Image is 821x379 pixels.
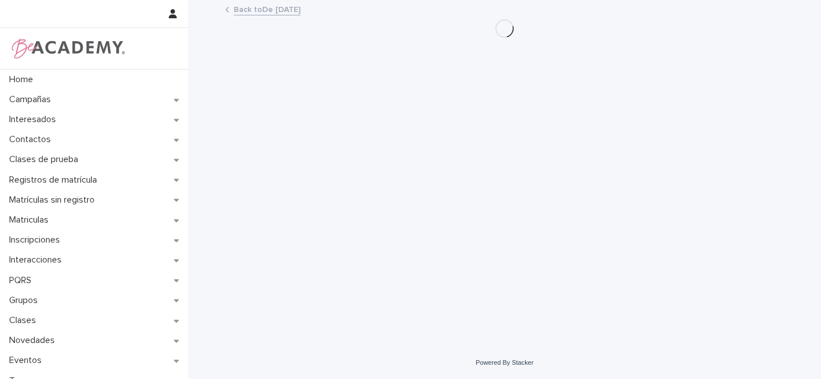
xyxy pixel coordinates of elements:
p: Matriculas [5,215,58,225]
p: PQRS [5,275,40,286]
p: Eventos [5,355,51,366]
p: Clases [5,315,45,326]
p: Clases de prueba [5,154,87,165]
p: Inscripciones [5,235,69,245]
p: Interesados [5,114,65,125]
p: Contactos [5,134,60,145]
p: Campañas [5,94,60,105]
p: Matrículas sin registro [5,195,104,205]
p: Home [5,74,42,85]
img: WPrjXfSUmiLcdUfaYY4Q [9,37,126,60]
a: Powered By Stacker [475,359,533,366]
p: Grupos [5,295,47,306]
p: Interacciones [5,255,71,265]
a: Back toDe [DATE] [234,2,300,15]
p: Registros de matrícula [5,175,106,186]
p: Novedades [5,335,64,346]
